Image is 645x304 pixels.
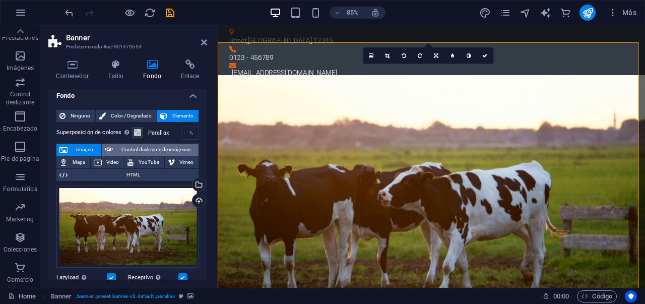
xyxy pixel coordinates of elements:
[102,144,199,156] button: Control deslizante de imágenes
[124,156,164,168] button: YouTube
[66,33,207,42] h2: Banner
[96,110,157,122] button: Color / Degradado
[56,156,90,168] button: Mapa
[499,7,511,19] i: Páginas (Ctrl+Alt+S)
[7,64,34,72] p: Imágenes
[178,156,196,168] span: Vimeo
[519,7,531,19] button: navigator
[187,293,193,299] i: Este elemento contiene un fondo
[330,7,365,19] button: 85%
[7,276,34,284] p: Comercio
[173,59,207,81] h4: Enlace
[396,47,412,64] a: Girar 90° a la izquierda
[461,47,477,64] a: Escala de grises
[123,7,136,19] button: Haz clic para salir del modo de previsualización y seguir editando
[8,290,36,302] a: Haz clic para cancelar la selección y doble clic para abrir páginas
[56,127,132,139] label: Superposición de colores
[345,7,361,19] h6: 85%
[71,144,98,156] span: Imagen
[165,156,199,168] button: Vimeo
[100,59,136,81] h4: Estilo
[3,125,37,133] p: Encabezado
[499,7,511,19] button: pages
[582,290,612,302] span: Código
[109,110,154,122] span: Color / Degradado
[51,290,72,302] span: Haz clic para seleccionar y doble clic para editar
[477,47,493,64] a: Confirmar ( ⌘ ⏎ )
[76,290,175,302] span: . banner .preset-banner-v3-default .parallax
[56,186,199,268] div: three-holstein-cows-stand-in-a-lush-grassy-field-during-sunset-creating-a-serene-rural-scene-shs2...
[157,110,199,122] button: Elemento
[579,5,596,21] button: publish
[51,290,194,302] nav: breadcrumb
[379,47,396,64] a: Modo de recorte
[148,130,181,136] label: Parallax
[540,7,551,19] i: AI Writer
[63,7,75,19] button: undo
[444,47,461,64] a: Desenfoque
[539,7,551,19] button: text_generator
[428,47,444,64] a: Cambiar orientación
[48,59,100,81] h4: Contenedor
[144,7,156,19] button: reload
[371,8,380,17] i: Al redimensionar, ajustar el nivel de zoom automáticamente para ajustarse al dispositivo elegido.
[625,290,637,302] button: Usercentrics
[1,155,39,163] p: Pie de página
[48,84,207,102] h4: Fondo
[66,42,187,51] h3: Predeterminado #ed-901473654
[560,7,571,19] i: Comercio
[560,292,562,300] span: :
[144,7,156,19] i: Volver a cargar página
[71,169,196,181] span: HTML
[56,144,101,156] button: Imagen
[608,8,636,18] span: Más
[56,169,199,181] button: HTML
[164,7,176,19] button: save
[91,156,124,168] button: Video
[56,110,95,122] button: Ninguno
[105,156,121,168] span: Video
[137,156,161,168] span: YouTube
[6,215,34,223] p: Marketing
[4,246,37,254] p: Colecciones
[479,7,491,19] i: Diseño (Ctrl+Alt+Y)
[582,7,594,19] i: Publicar
[412,47,428,64] a: Girar 90° a la derecha
[116,144,196,156] span: Control deslizante de imágenes
[56,272,107,284] label: Lazyload
[184,127,199,139] div: %
[559,7,571,19] button: commerce
[69,110,92,122] span: Ninguno
[136,59,173,81] h4: Fondo
[363,47,379,64] a: Selecciona archivos del administrador de archivos, de la galería de fotos o carga archivo(s)
[170,110,196,122] span: Elemento
[479,7,491,19] button: design
[553,290,569,302] span: 00 00
[577,290,617,302] button: Código
[179,293,183,299] i: Este elemento es un preajuste personalizable
[2,34,38,42] p: Prestaciones
[164,7,176,19] i: Guardar (Ctrl+S)
[128,272,178,284] label: Receptivo
[63,7,75,19] i: Deshacer: Cambiar imagen (Ctrl+Z)
[3,185,37,193] p: Formularios
[520,7,531,19] i: Navegador
[71,156,87,168] span: Mapa
[604,5,640,21] button: Más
